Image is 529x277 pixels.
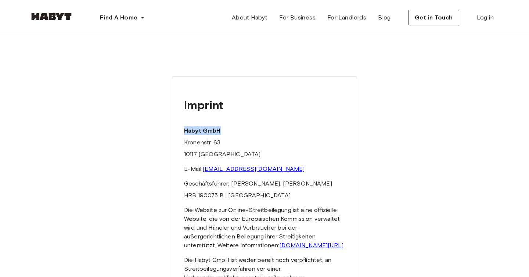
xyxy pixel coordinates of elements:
[29,13,73,20] img: Habyt
[94,10,151,25] button: Find A Home
[184,206,345,250] p: Die Website zur Online-Streitbeilegung ist eine offizielle Website, die von der Europäischen Komm...
[184,165,345,173] p: E-Mail:
[273,10,321,25] a: For Business
[378,13,391,22] span: Blog
[279,13,316,22] span: For Business
[184,179,345,188] p: Geschäftsführer: [PERSON_NAME], [PERSON_NAME]
[409,10,459,25] button: Get in Touch
[477,13,494,22] span: Log in
[415,13,453,22] span: Get in Touch
[279,242,343,249] a: [DOMAIN_NAME][URL]
[184,127,221,134] strong: Habyt GmbH
[327,13,366,22] span: For Landlords
[372,10,397,25] a: Blog
[184,150,345,159] p: 10117 [GEOGRAPHIC_DATA]
[232,13,267,22] span: About Habyt
[100,13,137,22] span: Find A Home
[321,10,372,25] a: For Landlords
[184,191,345,200] p: HRB 190075 B | [GEOGRAPHIC_DATA]
[202,165,305,172] a: [EMAIL_ADDRESS][DOMAIN_NAME]
[226,10,273,25] a: About Habyt
[184,138,345,147] p: Kronenstr. 63
[184,98,223,112] strong: Imprint
[471,10,500,25] a: Log in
